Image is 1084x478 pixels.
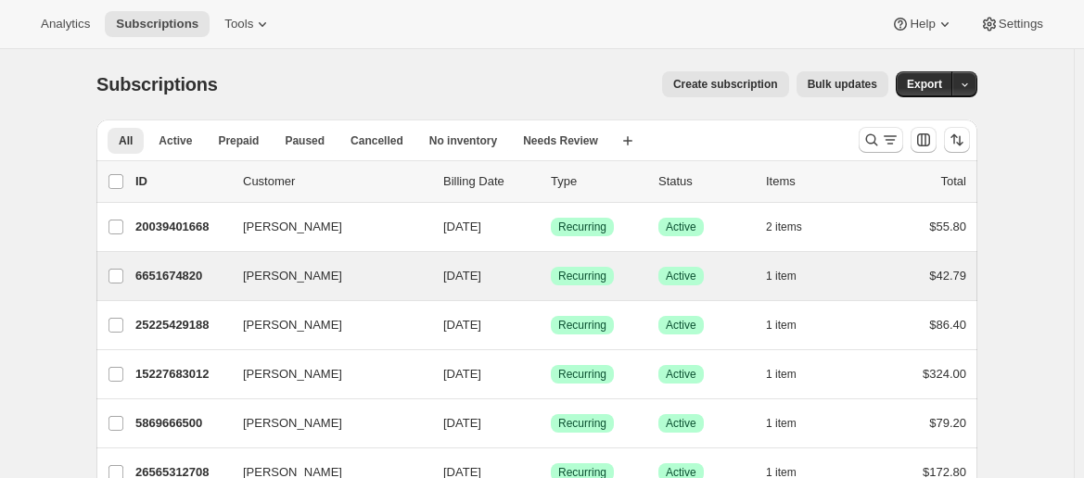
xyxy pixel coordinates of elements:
[558,220,606,234] span: Recurring
[285,133,325,148] span: Paused
[135,267,228,285] p: 6651674820
[119,133,133,148] span: All
[96,74,218,94] span: Subscriptions
[941,172,966,191] p: Total
[135,365,228,384] p: 15227683012
[558,318,606,333] span: Recurring
[907,77,942,92] span: Export
[613,128,643,154] button: Create new view
[896,71,953,97] button: Export
[218,133,259,148] span: Prepaid
[766,172,859,191] div: Items
[910,17,935,31] span: Help
[929,416,966,430] span: $79.20
[135,172,966,191] div: IDCustomerBilling DateTypeStatusItemsTotal
[766,263,817,289] button: 1 item
[243,218,342,236] span: [PERSON_NAME]
[558,269,606,283] span: Recurring
[135,263,966,289] div: 6651674820[PERSON_NAME][DATE]SuccessRecurringSuccessActive1 item$42.79
[666,269,696,283] span: Active
[116,17,198,31] span: Subscriptions
[443,318,481,332] span: [DATE]
[558,367,606,382] span: Recurring
[232,359,417,389] button: [PERSON_NAME]
[911,127,937,153] button: Customize table column order and visibility
[224,17,253,31] span: Tools
[232,212,417,242] button: [PERSON_NAME]
[929,318,966,332] span: $86.40
[666,416,696,431] span: Active
[523,133,598,148] span: Needs Review
[243,365,342,384] span: [PERSON_NAME]
[443,367,481,381] span: [DATE]
[797,71,888,97] button: Bulk updates
[969,11,1054,37] button: Settings
[243,414,342,433] span: [PERSON_NAME]
[135,312,966,338] div: 25225429188[PERSON_NAME][DATE]SuccessRecurringSuccessActive1 item$86.40
[41,17,90,31] span: Analytics
[105,11,210,37] button: Subscriptions
[443,172,536,191] p: Billing Date
[662,71,789,97] button: Create subscription
[673,77,778,92] span: Create subscription
[135,214,966,240] div: 20039401668[PERSON_NAME][DATE]SuccessRecurringSuccessActive2 items$55.80
[213,11,283,37] button: Tools
[135,361,966,387] div: 15227683012[PERSON_NAME][DATE]SuccessRecurringSuccessActive1 item$324.00
[443,269,481,283] span: [DATE]
[232,261,417,291] button: [PERSON_NAME]
[944,127,970,153] button: Sort the results
[923,367,966,381] span: $324.00
[666,318,696,333] span: Active
[443,220,481,233] span: [DATE]
[859,127,903,153] button: Search and filter results
[766,214,823,240] button: 2 items
[880,11,964,37] button: Help
[808,77,877,92] span: Bulk updates
[766,269,797,283] span: 1 item
[135,316,228,334] p: 25225429188
[766,220,802,234] span: 2 items
[929,269,966,283] span: $42.79
[766,416,797,431] span: 1 item
[429,133,497,148] span: No inventory
[929,220,966,233] span: $55.80
[232,310,417,340] button: [PERSON_NAME]
[135,414,228,433] p: 5869666500
[135,172,228,191] p: ID
[558,416,606,431] span: Recurring
[666,220,696,234] span: Active
[658,172,751,191] p: Status
[159,133,192,148] span: Active
[30,11,101,37] button: Analytics
[766,361,817,387] button: 1 item
[351,133,403,148] span: Cancelled
[443,416,481,430] span: [DATE]
[766,318,797,333] span: 1 item
[135,410,966,436] div: 5869666500[PERSON_NAME][DATE]SuccessRecurringSuccessActive1 item$79.20
[243,267,342,285] span: [PERSON_NAME]
[232,409,417,438] button: [PERSON_NAME]
[135,218,228,236] p: 20039401668
[551,172,644,191] div: Type
[666,367,696,382] span: Active
[766,410,817,436] button: 1 item
[766,367,797,382] span: 1 item
[243,172,428,191] p: Customer
[999,17,1043,31] span: Settings
[243,316,342,334] span: [PERSON_NAME]
[766,312,817,338] button: 1 item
